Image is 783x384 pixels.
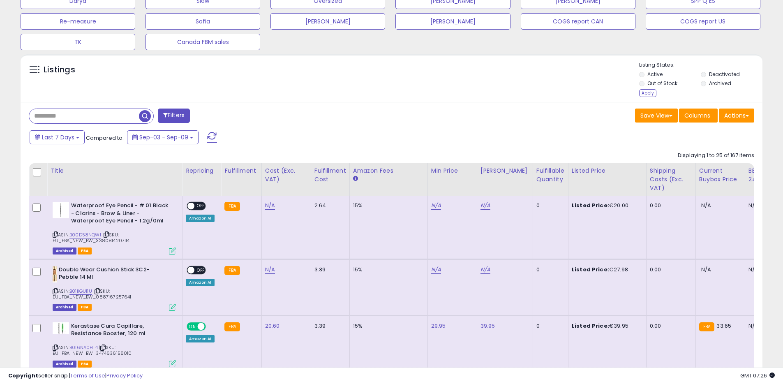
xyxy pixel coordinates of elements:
b: Waterproof Eye Pencil - # 01 Black - Clarins - Brow & Liner - Waterproof Eye Pencil - 1.2g/0ml [71,202,171,227]
label: Deactivated [709,71,740,78]
a: Terms of Use [70,372,105,379]
div: Fulfillment Cost [314,167,346,184]
a: 29.95 [431,322,446,330]
div: €27.98 [572,266,640,273]
button: TK [21,34,135,50]
small: FBA [224,266,240,275]
button: Last 7 Days [30,130,85,144]
div: €20.00 [572,202,640,209]
div: 15% [353,266,421,273]
h5: Listings [44,64,75,76]
div: N/A [748,202,776,209]
div: 0 [536,322,562,330]
span: OFF [194,203,208,210]
div: Listed Price [572,167,643,175]
span: Last 7 Days [42,133,74,141]
div: N/A [748,266,776,273]
div: ASIN: [53,266,176,310]
button: Canada FBM sales [146,34,260,50]
div: 0.00 [650,202,689,209]
div: Fulfillable Quantity [536,167,565,184]
a: B016NA0HT4 [69,344,98,351]
a: N/A [431,201,441,210]
img: 31DM6ni6JqL._SL40_.jpg [53,322,69,334]
div: Amazon AI [186,279,215,286]
div: Shipping Costs (Exc. VAT) [650,167,692,192]
button: Columns [679,109,718,123]
div: 0 [536,266,562,273]
div: Current Buybox Price [699,167,741,184]
button: COGS report CAN [521,13,635,30]
div: Cost (Exc. VAT) [265,167,307,184]
span: ON [187,323,198,330]
b: Double Wear Cushion Stick 3C2-Pebble 14 Ml [59,266,159,283]
div: 3.39 [314,266,343,273]
div: 0.00 [650,322,689,330]
span: FBA [78,248,92,254]
div: 0 [536,202,562,209]
span: FBA [78,304,92,311]
div: 15% [353,322,421,330]
div: 15% [353,202,421,209]
div: Min Price [431,167,473,175]
b: Listed Price: [572,322,609,330]
div: 2.64 [314,202,343,209]
button: Actions [719,109,754,123]
div: [PERSON_NAME] [480,167,529,175]
button: Save View [635,109,678,123]
div: Title [51,167,179,175]
button: COGS report US [646,13,760,30]
a: B00D58NQWI [69,231,101,238]
div: Displaying 1 to 25 of 167 items [678,152,754,160]
div: N/A [748,322,776,330]
div: ASIN: [53,322,176,366]
div: seller snap | | [8,372,143,380]
span: | SKU: EU_FBA_NEW_BW_3380814207114 [53,231,130,244]
span: Sep-03 - Sep-09 [139,133,188,141]
div: 3.39 [314,322,343,330]
label: Active [647,71,663,78]
span: Listings that have been deleted from Seller Central [53,248,76,254]
span: | SKU: EU_FBA_NEW_BW_3474636158010 [53,344,132,356]
button: Re-measure [21,13,135,30]
div: Apply [639,89,656,97]
a: N/A [265,201,275,210]
button: [PERSON_NAME] [270,13,385,30]
span: | SKU: EU_FBA_NEW_BW_0887167257641 [53,288,132,300]
a: N/A [480,201,490,210]
span: N/A [701,266,711,273]
span: OFF [205,323,218,330]
button: Filters [158,109,190,123]
a: 20.60 [265,322,280,330]
small: FBA [224,322,240,331]
img: 31EHcnc1TTL._SL40_.jpg [53,266,57,282]
div: ASIN: [53,202,176,254]
small: Amazon Fees. [353,175,358,183]
div: Amazon Fees [353,167,424,175]
small: FBA [699,322,714,331]
div: BB Share 24h. [748,167,778,184]
span: OFF [194,266,208,273]
img: 21hAeI3FvIL._SL40_.jpg [53,202,69,218]
small: FBA [224,202,240,211]
a: N/A [431,266,441,274]
a: N/A [265,266,275,274]
span: 2025-09-17 07:26 GMT [740,372,775,379]
b: Kerastase Cura Capillare, Resistance Booster, 120 ml [71,322,171,340]
div: 0.00 [650,266,689,273]
div: Amazon AI [186,215,215,222]
a: Privacy Policy [106,372,143,379]
button: Sofia [146,13,260,30]
label: Out of Stock [647,80,677,87]
a: B01IIGU11U [69,288,92,295]
strong: Copyright [8,372,38,379]
span: Columns [684,111,710,120]
div: €39.95 [572,322,640,330]
b: Listed Price: [572,266,609,273]
div: Repricing [186,167,217,175]
span: Compared to: [86,134,124,142]
div: Amazon AI [186,335,215,342]
button: [PERSON_NAME] [395,13,510,30]
label: Archived [709,80,731,87]
div: Fulfillment [224,167,258,175]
